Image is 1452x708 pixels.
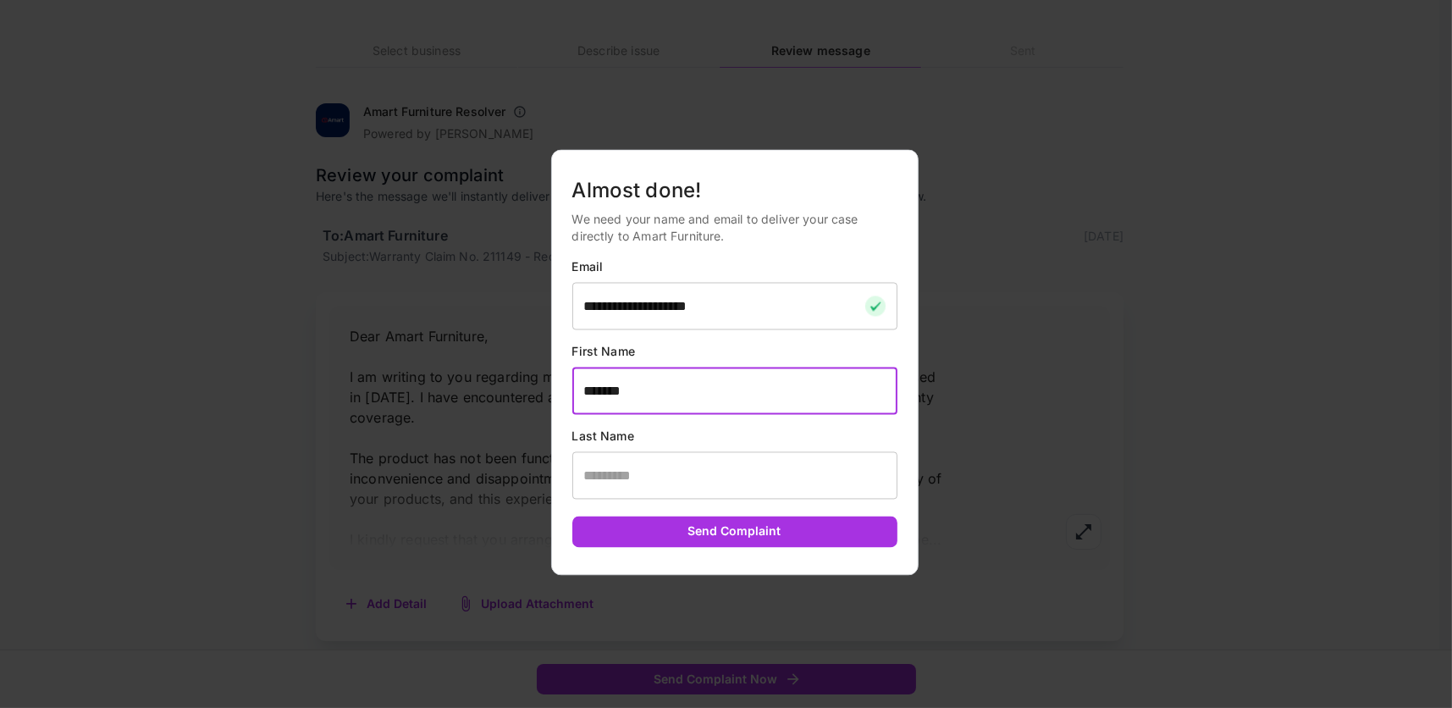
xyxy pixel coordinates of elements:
[572,517,897,548] button: Send Complaint
[572,429,897,445] p: Last Name
[572,178,897,205] h5: Almost done!
[865,296,886,317] img: checkmark
[572,259,897,276] p: Email
[572,212,897,246] p: We need your name and email to deliver your case directly to Amart Furniture.
[572,344,897,361] p: First Name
